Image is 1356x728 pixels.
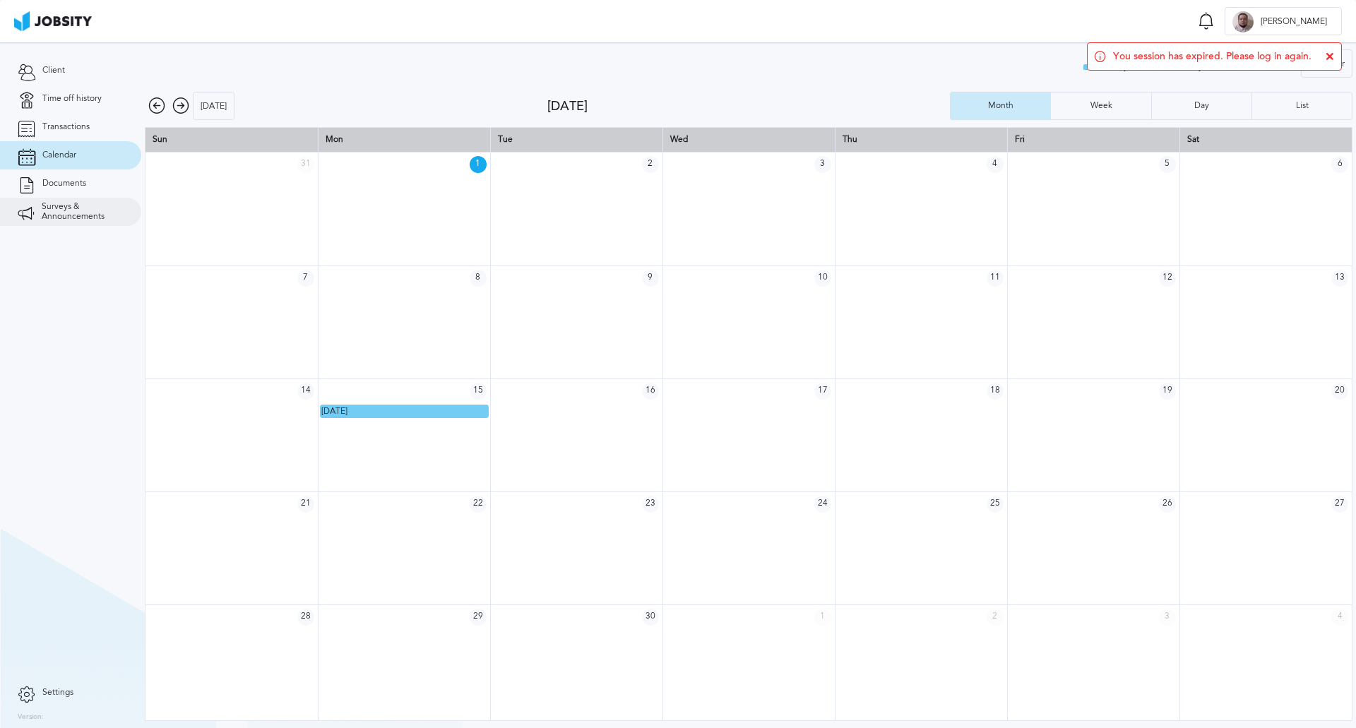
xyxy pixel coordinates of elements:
span: Calendar [42,150,76,160]
div: Week [1083,101,1119,111]
span: Mon [326,134,343,144]
span: 23 [642,496,659,513]
button: Filter [1301,49,1352,78]
span: 1 [470,156,487,173]
span: 26 [1159,496,1176,513]
span: [PERSON_NAME] [1254,17,1334,27]
span: 20 [1331,383,1348,400]
div: Month [981,101,1021,111]
span: 10 [814,270,831,287]
div: [DATE] [547,99,950,114]
span: 5 [1159,156,1176,173]
span: 24 [814,496,831,513]
span: Time off history [42,94,102,104]
span: 11 [987,270,1004,287]
span: 16 [642,383,659,400]
span: 2 [987,609,1004,626]
span: 9 [642,270,659,287]
button: List [1251,92,1352,120]
span: 14 [297,383,314,400]
span: 15 [470,383,487,400]
span: Documents [42,179,86,189]
div: [DATE] [194,93,234,121]
span: Surveys & Announcements [42,202,124,222]
span: 28 [297,609,314,626]
span: Sat [1187,134,1199,144]
label: Version: [18,713,44,722]
span: Wed [670,134,688,144]
span: 29 [470,609,487,626]
button: J[PERSON_NAME] [1225,7,1342,35]
span: 21 [297,496,314,513]
span: [DATE] [321,406,347,416]
button: [DATE] [193,92,234,120]
span: Sun [153,134,167,144]
span: 30 [642,609,659,626]
span: 3 [814,156,831,173]
span: Client [42,66,65,76]
span: 3 [1159,609,1176,626]
span: 31 [297,156,314,173]
span: 4 [1331,609,1348,626]
div: Day [1187,101,1216,111]
div: List [1289,101,1316,111]
span: Fri [1015,134,1025,144]
span: 19 [1159,383,1176,400]
button: Week [1050,92,1150,120]
button: Month [950,92,1050,120]
span: Transactions [42,122,90,132]
span: 27 [1331,496,1348,513]
span: You session has expired. Please log in again. [1113,51,1312,62]
div: J [1232,11,1254,32]
span: Thu [843,134,857,144]
span: 13 [1331,270,1348,287]
span: 4 [987,156,1004,173]
button: Day [1151,92,1251,120]
span: 12 [1159,270,1176,287]
span: 1 [814,609,831,626]
span: Settings [42,688,73,698]
span: 7 [297,270,314,287]
span: Tue [498,134,513,144]
span: 18 [987,383,1004,400]
span: 25 [987,496,1004,513]
span: 22 [470,496,487,513]
span: 2 [642,156,659,173]
span: 6 [1331,156,1348,173]
span: 17 [814,383,831,400]
img: ab4bad089aa723f57921c736e9817d99.png [14,11,92,31]
span: 8 [470,270,487,287]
